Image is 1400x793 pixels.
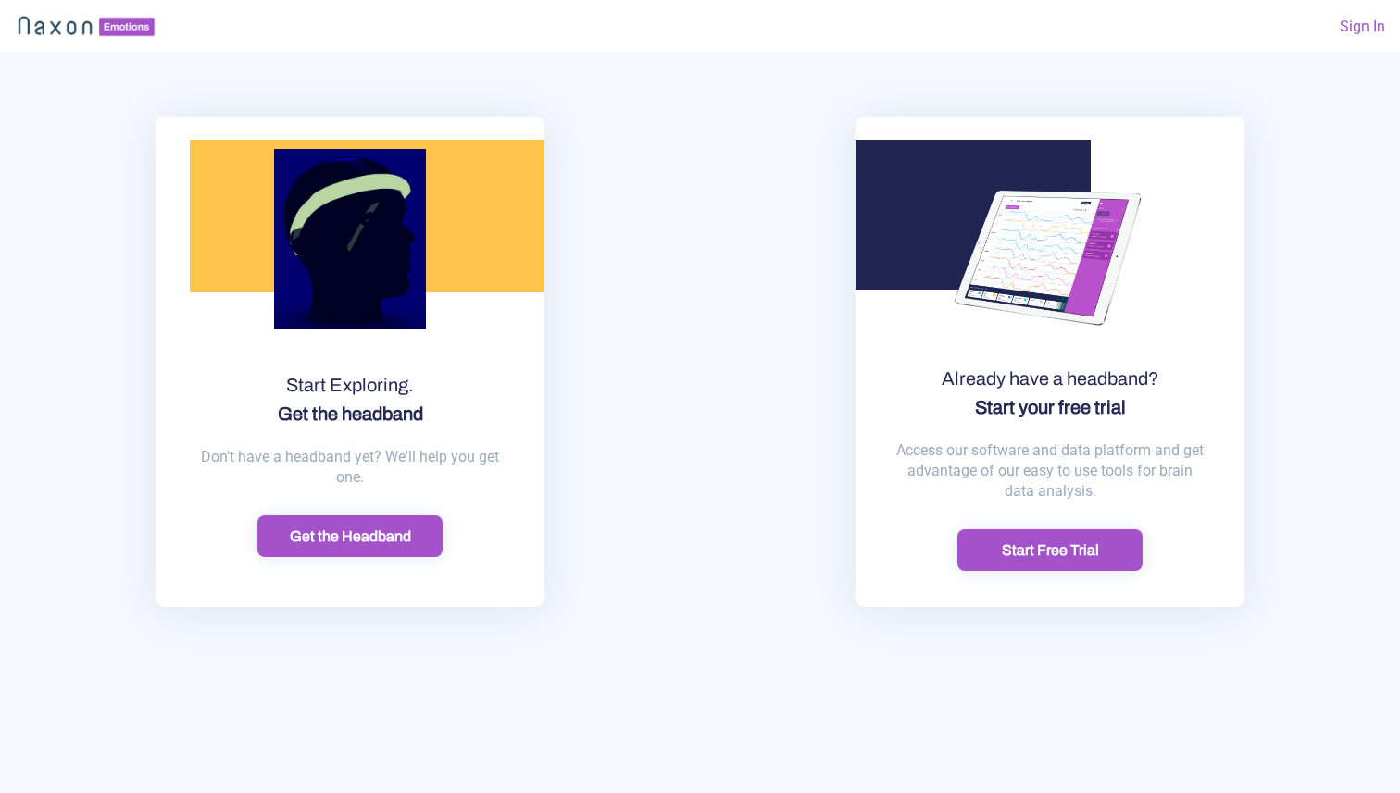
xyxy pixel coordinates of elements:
strong: Get the headband [278,403,423,424]
div: Already have a headband? [856,365,1244,422]
a: Sign In [1340,12,1385,41]
img: landing_first_rectangle.png [190,140,544,292]
div: Start Free Trial [963,540,1137,560]
button: Start Free Trial [957,529,1143,571]
div: Don't have a headband yet? We'll help you get one. [156,428,544,515]
img: ipad.png [888,98,1212,422]
button: Get the Headband [257,515,443,557]
img: headband.png [274,117,426,362]
div: Access our software and data platform and get advantage of our easy to use tools for brain data a... [856,422,1244,529]
img: naxon_small_logo.png [15,12,158,40]
img: landing_second_rectangle.png [856,140,1091,290]
div: Get the Headband [263,527,437,546]
div: Start Exploring. [156,371,544,428]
